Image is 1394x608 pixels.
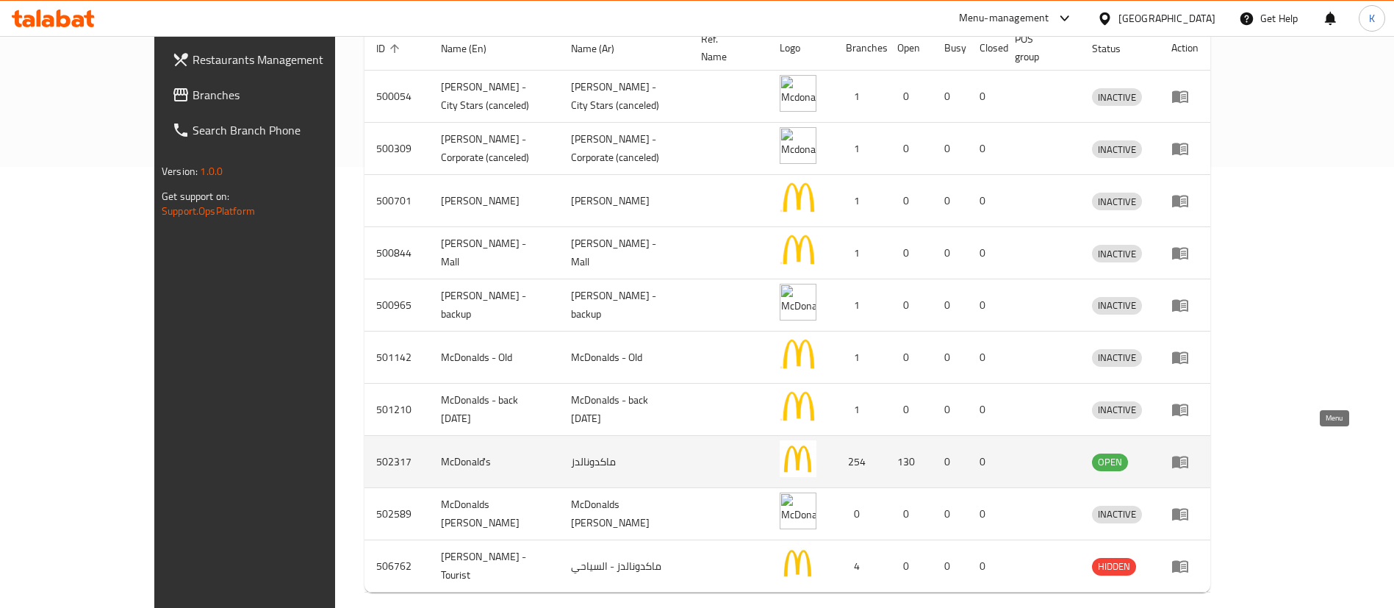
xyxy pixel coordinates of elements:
[1118,10,1215,26] div: [GEOGRAPHIC_DATA]
[429,227,559,279] td: [PERSON_NAME] - Mall
[834,123,885,175] td: 1
[193,86,376,104] span: Branches
[162,201,255,221] a: Support.OpsPlatform
[559,540,689,593] td: ماكدونالدز - السياحي
[933,540,968,593] td: 0
[968,227,1003,279] td: 0
[768,26,834,71] th: Logo
[559,488,689,540] td: McDonalds [PERSON_NAME]
[1092,297,1142,314] span: INACTIVE
[160,42,387,77] a: Restaurants Management
[364,279,429,332] td: 500965
[1171,505,1199,523] div: Menu
[933,227,968,279] td: 0
[162,187,229,206] span: Get support on:
[885,279,933,332] td: 0
[780,179,816,216] img: McDonald’s
[429,279,559,332] td: [PERSON_NAME] - backup
[834,175,885,227] td: 1
[780,440,816,477] img: McDonald's
[160,77,387,112] a: Branches
[1092,506,1142,523] span: INACTIVE
[1171,296,1199,314] div: Menu
[364,175,429,227] td: 500701
[834,488,885,540] td: 0
[1171,401,1199,418] div: Menu
[780,75,816,112] img: Mcdonald's - City Stars (canceled)
[1092,141,1142,158] span: INACTIVE
[162,162,198,181] span: Version:
[968,71,1003,123] td: 0
[1092,40,1140,57] span: Status
[885,26,933,71] th: Open
[441,40,506,57] span: Name (En)
[429,71,559,123] td: [PERSON_NAME] - City Stars (canceled)
[571,40,633,57] span: Name (Ar)
[968,540,1003,593] td: 0
[780,127,816,164] img: Mcdonald's - Corporate (canceled)
[376,40,404,57] span: ID
[968,436,1003,488] td: 0
[193,121,376,139] span: Search Branch Phone
[968,384,1003,436] td: 0
[885,123,933,175] td: 0
[885,384,933,436] td: 0
[885,540,933,593] td: 0
[1171,87,1199,105] div: Menu
[559,332,689,384] td: McDonalds - Old
[968,488,1003,540] td: 0
[1171,140,1199,157] div: Menu
[429,436,559,488] td: McDonald's
[834,279,885,332] td: 1
[834,436,885,488] td: 254
[933,175,968,227] td: 0
[780,493,816,529] img: McDonalds Alex
[1171,192,1199,210] div: Menu
[885,71,933,123] td: 0
[1092,89,1142,106] span: INACTIVE
[780,284,816,321] img: McDonald’s - backup
[559,279,689,332] td: [PERSON_NAME] - backup
[968,123,1003,175] td: 0
[200,162,223,181] span: 1.0.0
[1092,401,1142,419] div: INACTIVE
[968,26,1003,71] th: Closed
[933,279,968,332] td: 0
[1092,506,1142,523] div: INACTIVE
[1092,140,1142,158] div: INACTIVE
[1092,246,1142,262] span: INACTIVE
[1369,10,1375,26] span: K
[885,436,933,488] td: 130
[959,10,1049,27] div: Menu-management
[429,123,559,175] td: [PERSON_NAME] - Corporate (canceled)
[885,332,933,384] td: 0
[364,384,429,436] td: 501210
[1092,454,1128,471] div: OPEN
[559,436,689,488] td: ماكدونالدز
[1171,348,1199,366] div: Menu
[559,71,689,123] td: [PERSON_NAME] - City Stars (canceled)
[1092,349,1142,367] div: INACTIVE
[1092,558,1136,575] span: HIDDEN
[968,279,1003,332] td: 0
[780,336,816,373] img: McDonalds - Old
[429,332,559,384] td: McDonalds - Old
[1092,193,1142,210] span: INACTIVE
[933,71,968,123] td: 0
[834,540,885,593] td: 4
[933,436,968,488] td: 0
[364,123,429,175] td: 500309
[364,26,1210,593] table: enhanced table
[429,540,559,593] td: [PERSON_NAME] - Tourist
[933,384,968,436] td: 0
[364,71,429,123] td: 500054
[834,332,885,384] td: 1
[933,488,968,540] td: 0
[559,175,689,227] td: [PERSON_NAME]
[780,388,816,425] img: McDonalds - back 31 Dec
[429,175,559,227] td: [PERSON_NAME]
[429,488,559,540] td: McDonalds [PERSON_NAME]
[1092,454,1128,471] span: OPEN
